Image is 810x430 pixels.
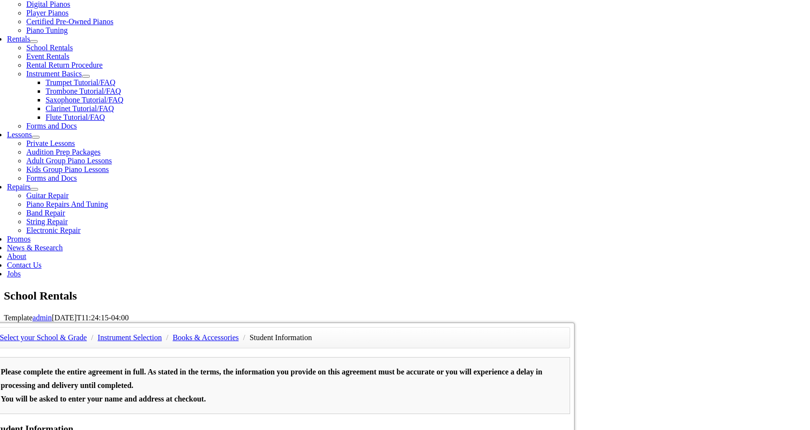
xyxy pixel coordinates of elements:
[7,244,63,252] a: News & Research
[26,200,108,208] a: Piano Repairs And Tuning
[80,2,106,13] input: Page
[7,270,20,278] a: Jobs
[7,252,26,260] a: About
[26,52,69,60] a: Event Rentals
[26,122,77,130] a: Forms and Docs
[30,40,38,43] button: Open submenu of Rentals
[89,333,96,342] span: /
[26,70,82,78] a: Instrument Basics
[26,139,75,147] a: Private Lessons
[52,314,128,322] span: [DATE]T11:24:15-04:00
[26,165,109,173] a: Kids Group Piano Lessons
[4,314,32,322] span: Template
[7,235,30,243] a: Promos
[45,78,115,86] a: Trumpet Tutorial/FAQ
[26,209,65,217] a: Band Repair
[106,2,121,13] span: of 2
[98,333,162,342] a: Instrument Selection
[45,87,121,95] a: Trombone Tutorial/FAQ
[7,130,32,139] a: Lessons
[164,333,170,342] span: /
[26,9,69,17] a: Player Pianos
[26,191,69,200] a: Guitar Repair
[26,17,113,26] a: Certified Pre-Owned Pianos
[7,261,42,269] a: Contact Us
[45,104,114,113] a: Clarinet Tutorial/FAQ
[26,157,112,165] a: Adult Group Piano Lessons
[241,333,248,342] span: /
[26,26,68,34] a: Piano Tuning
[32,136,40,139] button: Open submenu of Lessons
[82,75,90,78] button: Open submenu of Instrument Basics
[26,226,80,234] a: Electronic Repair
[30,188,38,191] button: Open submenu of Repairs
[7,35,30,43] a: Rentals
[26,217,68,226] a: String Repair
[45,113,105,121] a: Flute Tutorial/FAQ
[26,43,72,52] a: School Rentals
[275,2,344,13] select: Zoom
[26,174,77,182] a: Forms and Docs
[26,148,100,156] a: Audition Prep Packages
[26,61,102,69] a: Rental Return Procedure
[32,314,52,322] a: admin
[173,333,239,342] a: Books & Accessories
[45,96,123,104] a: Saxophone Tutorial/FAQ
[250,331,312,344] li: Student Information
[7,183,30,191] a: Repairs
